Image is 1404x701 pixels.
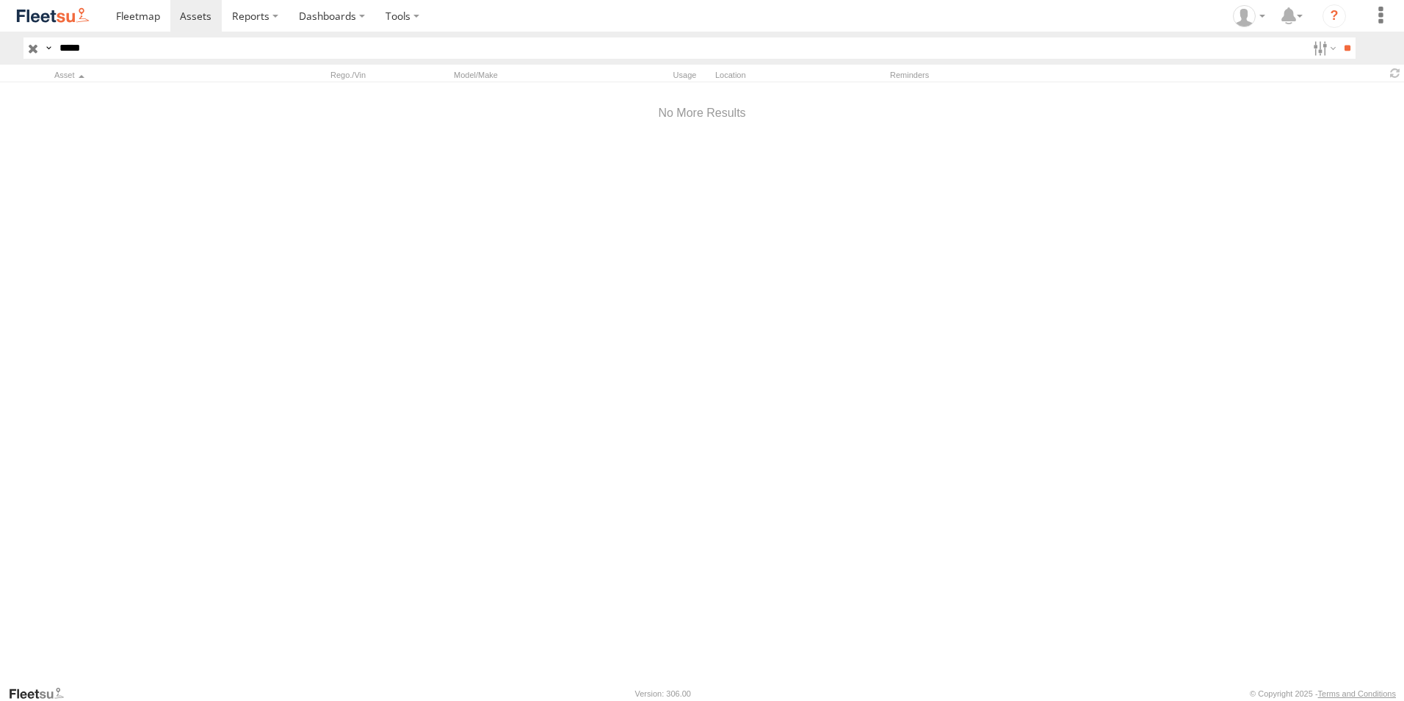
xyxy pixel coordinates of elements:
[890,70,1125,80] div: Reminders
[592,70,709,80] div: Usage
[330,70,448,80] div: Rego./Vin
[1228,5,1270,27] div: Cristy Hull
[43,37,54,59] label: Search Query
[1322,4,1346,28] i: ?
[454,70,586,80] div: Model/Make
[54,70,260,80] div: Click to Sort
[1386,66,1404,80] span: Refresh
[1318,689,1396,698] a: Terms and Conditions
[1250,689,1396,698] div: © Copyright 2025 -
[635,689,691,698] div: Version: 306.00
[715,70,884,80] div: Location
[15,6,91,26] img: fleetsu-logo-horizontal.svg
[1307,37,1339,59] label: Search Filter Options
[8,686,76,701] a: Visit our Website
